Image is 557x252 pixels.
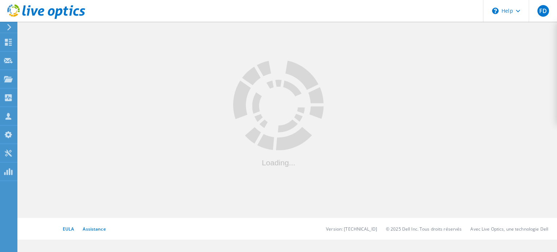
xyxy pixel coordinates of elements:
svg: \n [492,8,499,14]
span: FD [539,8,547,14]
li: Avec Live Optics, une technologie Dell [470,226,548,232]
a: Live Optics Dashboard [7,15,85,20]
div: Loading... [233,158,324,166]
a: EULA [63,226,74,232]
li: Version: [TECHNICAL_ID] [326,226,377,232]
a: Assistance [83,226,106,232]
li: © 2025 Dell Inc. Tous droits réservés [386,226,462,232]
